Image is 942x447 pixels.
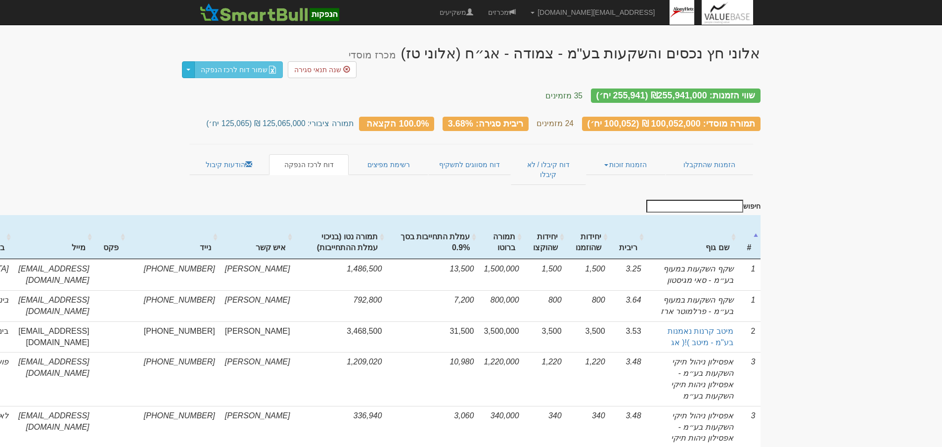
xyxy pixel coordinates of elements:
th: תמורה נטו (בניכוי עמלת ההתחייבות) : activate to sort column ascending [295,215,387,260]
th: פקס: activate to sort column ascending [94,215,128,260]
th: איש קשר : activate to sort column ascending [220,215,295,260]
small: תמורה ציבורי: 125,065,000 ₪ (125,065 יח׳) [206,119,354,128]
small: מכרז מוסדי [349,49,396,60]
td: 1 [738,290,761,321]
td: 3,500 [524,321,567,353]
a: דוח מסווגים לתשקיף [428,154,511,175]
td: פיצול של 'שקף השקעות במעוף בע"מ' [646,259,738,290]
a: מיטב קרנות נאמנות בע"מ - מיטב )!( אג [668,327,733,347]
a: הזמנות שהתקבלו [666,154,753,175]
input: חיפוש [646,200,743,213]
td: [PERSON_NAME] [220,352,295,405]
small: 24 מזמינים [537,119,574,128]
td: 3,500,000 [479,321,524,353]
td: 3,468,500 [295,321,387,353]
td: [EMAIL_ADDRESS][DOMAIN_NAME] [13,321,94,353]
a: שנה תנאי סגירה [288,61,357,78]
a: דוח לרכז הנפקה [269,154,349,175]
div: ריבית סגירה: 3.68% [443,117,529,131]
span: 100.0% הקצאה [366,118,429,128]
td: [PERSON_NAME] [220,290,295,321]
td: 800 [567,290,610,321]
td: פיצול של 'שקף השקעות במעוף בע"מ' [646,290,738,321]
th: ריבית: activate to sort column ascending [610,215,646,260]
a: הזמנות זוכות [586,154,666,175]
td: [PERSON_NAME] [220,321,295,353]
a: הודעות קיבול [189,154,269,175]
a: דוח קיבלו / לא קיבלו [511,154,585,185]
label: חיפוש [643,200,761,213]
th: עמלת התחייבות בסך 0.9% : activate to sort column ascending [387,215,479,260]
td: 1,500 [567,259,610,290]
td: 3 [738,352,761,405]
td: 1,486,500 [295,259,387,290]
td: 1,209,020 [295,352,387,405]
td: 1,220 [567,352,610,405]
td: 800 [524,290,567,321]
a: רשימת מפיצים [349,154,428,175]
div: שווי הזמנות: ₪255,941,000 (255,941 יח׳) [591,89,761,103]
td: 1,220,000 [479,352,524,405]
td: [EMAIL_ADDRESS][DOMAIN_NAME] [13,290,94,321]
td: 1,500,000 [479,259,524,290]
td: 3.48 [610,352,646,405]
td: 800,000 [479,290,524,321]
th: יחידות שהוקצו: activate to sort column ascending [524,215,567,260]
small: 35 מזמינים [545,91,583,100]
div: אלוני חץ נכסים והשקעות בע"מ - צמודה - אג״ח (אלוני טז) - הנפקה לציבור [349,45,760,61]
td: [PHONE_NUMBER] [128,352,220,405]
a: שמור דוח לרכז הנפקה [194,61,283,78]
td: [EMAIL_ADDRESS][DOMAIN_NAME] [13,352,94,405]
img: SmartBull Logo [197,2,342,22]
td: 792,800 [295,290,387,321]
td: 13,500 [387,259,479,290]
span: שנה תנאי סגירה [294,66,341,74]
img: excel-file-white.png [269,66,276,74]
td: 3.64 [610,290,646,321]
td: [PERSON_NAME] [220,259,295,290]
td: 3.53 [610,321,646,353]
th: שם גוף : activate to sort column ascending [646,215,738,260]
td: 10,980 [387,352,479,405]
th: תמורה ברוטו: activate to sort column ascending [479,215,524,260]
td: [PHONE_NUMBER] [128,290,220,321]
td: 31,500 [387,321,479,353]
th: מייל: activate to sort column ascending [13,215,94,260]
td: פיצול של 'אפסילון ניהול תיקי השקעות בע"מ' [646,352,738,405]
td: 1,220 [524,352,567,405]
td: 7,200 [387,290,479,321]
td: 1,500 [524,259,567,290]
td: 1 [738,259,761,290]
th: יחידות שהוזמנו: activate to sort column ascending [567,215,610,260]
td: 3,500 [567,321,610,353]
div: תמורה מוסדי: 100,052,000 ₪ (100,052 יח׳) [582,117,761,131]
td: [EMAIL_ADDRESS][DOMAIN_NAME] [13,259,94,290]
td: [PHONE_NUMBER] [128,321,220,353]
td: [PHONE_NUMBER] [128,259,220,290]
td: 2 [738,321,761,353]
td: 3.25 [610,259,646,290]
th: נייד: activate to sort column ascending [128,215,220,260]
th: # : activate to sort column descending [738,215,761,260]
